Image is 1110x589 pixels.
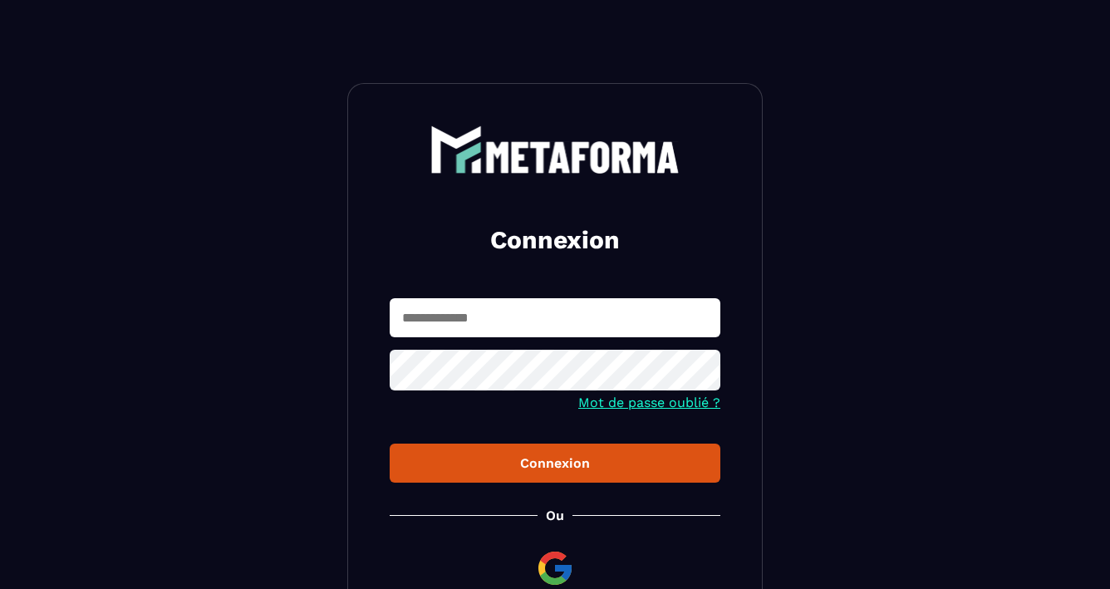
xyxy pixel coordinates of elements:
h2: Connexion [410,223,700,257]
img: logo [430,125,680,174]
img: google [535,548,575,588]
p: Ou [546,508,564,523]
div: Connexion [403,455,707,471]
button: Connexion [390,444,720,483]
a: logo [390,125,720,174]
a: Mot de passe oublié ? [578,395,720,410]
